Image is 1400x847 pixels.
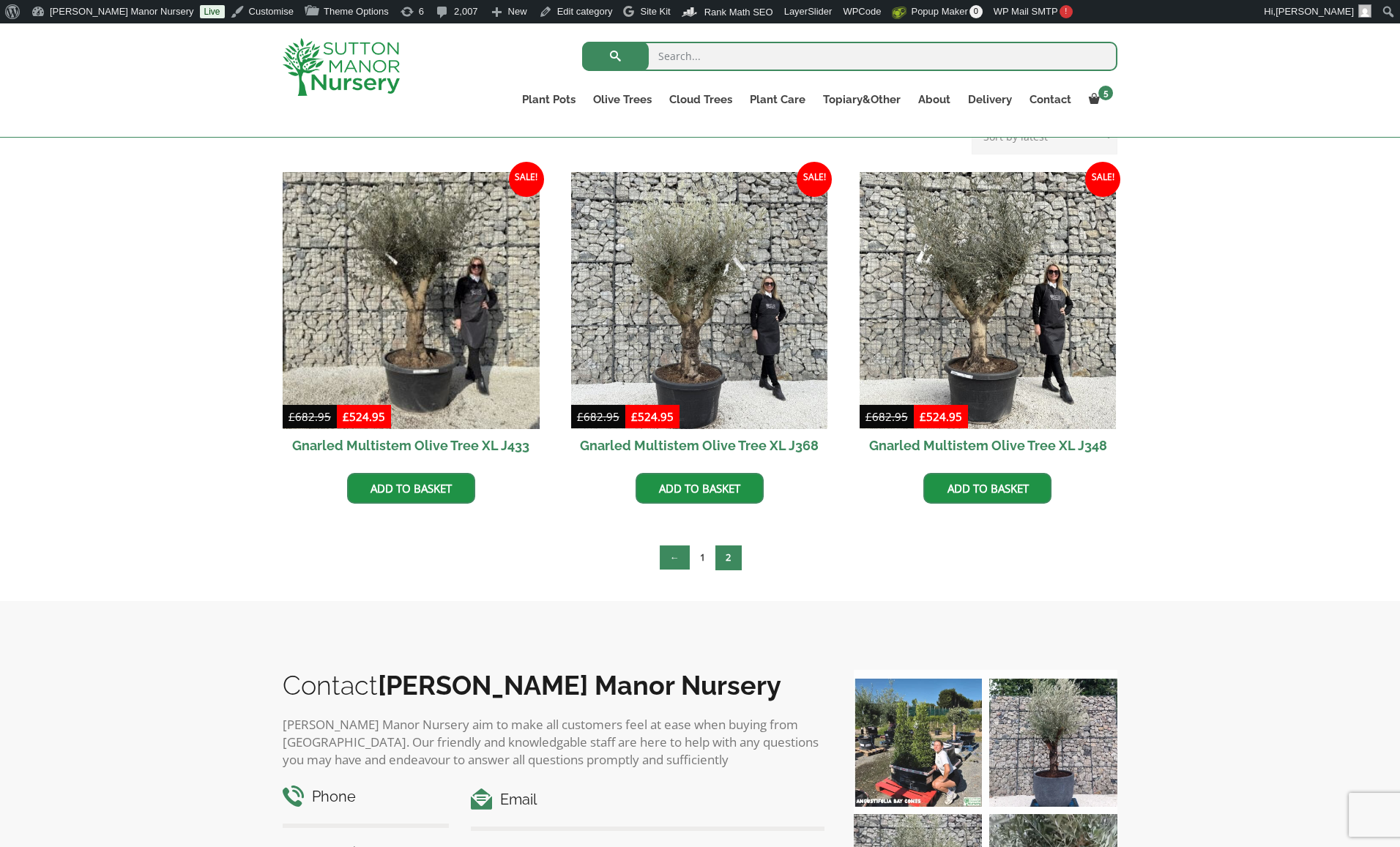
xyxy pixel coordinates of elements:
[378,670,781,701] b: [PERSON_NAME] Manor Nursery
[577,409,619,424] bdi: 682.95
[660,545,690,570] a: ←
[909,89,959,110] a: About
[860,429,1117,462] h2: Gnarled Multistem Olive Tree XL J348
[1276,6,1354,17] span: [PERSON_NAME]
[636,473,764,504] a: Add to basket: “Gnarled Multistem Olive Tree XL J368”
[631,409,638,424] span: £
[860,172,1117,462] a: Sale! Gnarled Multistem Olive Tree XL J348
[959,89,1021,110] a: Delivery
[1060,5,1073,18] span: !
[865,409,908,424] bdi: 682.95
[343,409,349,424] span: £
[283,38,400,96] img: logo
[571,172,828,462] a: Sale! Gnarled Multistem Olive Tree XL J368
[1085,162,1120,197] span: Sale!
[640,6,670,17] span: Site Kit
[343,409,385,424] bdi: 524.95
[969,5,983,18] span: 0
[989,679,1117,807] img: A beautiful multi-stem Spanish Olive tree potted in our luxurious fibre clay pots 😍😍
[584,89,660,110] a: Olive Trees
[571,172,828,429] img: Gnarled Multistem Olive Tree XL J368
[283,670,824,701] h2: Contact
[471,788,824,811] h4: Email
[288,409,295,424] span: £
[854,679,982,807] img: Our elegant & picturesque Angustifolia Cones are an exquisite addition to your Bay Tree collectio...
[715,545,741,570] span: Page 2
[631,409,674,424] bdi: 524.95
[513,89,584,110] a: Plant Pots
[200,5,225,18] a: Live
[860,172,1117,429] img: Gnarled Multistem Olive Tree XL J348
[920,409,926,424] span: £
[283,786,449,808] h4: Phone
[923,473,1051,504] a: Add to basket: “Gnarled Multistem Olive Tree XL J348”
[347,473,475,504] a: Add to basket: “Gnarled Multistem Olive Tree XL J433”
[690,545,715,570] a: Page 1
[283,172,540,462] a: Sale! Gnarled Multistem Olive Tree XL J433
[741,89,814,110] a: Plant Care
[571,429,828,462] h2: Gnarled Multistem Olive Tree XL J368
[283,716,824,769] p: [PERSON_NAME] Manor Nursery aim to make all customers feel at ease when buying from [GEOGRAPHIC_D...
[1080,89,1117,110] a: 5
[797,162,832,197] span: Sale!
[283,429,540,462] h2: Gnarled Multistem Olive Tree XL J433
[865,409,872,424] span: £
[582,42,1117,71] input: Search...
[920,409,962,424] bdi: 524.95
[814,89,909,110] a: Topiary&Other
[283,545,1117,575] nav: Product Pagination
[288,409,331,424] bdi: 682.95
[1098,86,1113,100] span: 5
[704,7,773,18] span: Rank Math SEO
[1021,89,1080,110] a: Contact
[660,89,741,110] a: Cloud Trees
[509,162,544,197] span: Sale!
[577,409,584,424] span: £
[283,172,540,429] img: Gnarled Multistem Olive Tree XL J433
